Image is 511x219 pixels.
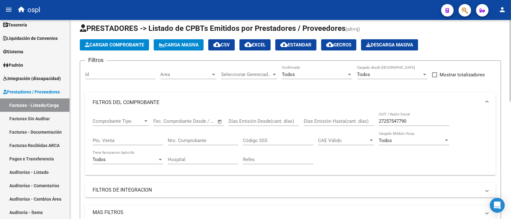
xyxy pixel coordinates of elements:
[280,41,288,48] mat-icon: cloud_download
[85,183,496,198] mat-expansion-panel-header: FILTROS DE INTEGRACION
[93,99,481,106] mat-panel-title: FILTROS DEL COMPROBANTE
[85,93,496,112] mat-expansion-panel-header: FILTROS DEL COMPROBANTE
[361,39,418,50] button: Descarga Masiva
[318,138,369,143] span: CAE Válido
[499,6,506,13] mat-icon: person
[213,42,230,48] span: CSV
[153,118,179,124] input: Fecha inicio
[184,118,215,124] input: Fecha fin
[85,112,496,175] div: FILTROS DEL COMPROBANTE
[357,72,370,77] span: Todos
[3,62,23,69] span: Padrón
[366,42,413,48] span: Descarga Masiva
[3,21,27,28] span: Tesorería
[93,187,481,193] mat-panel-title: FILTROS DE INTEGRACION
[154,39,204,50] button: Carga Masiva
[379,138,392,143] span: Todos
[5,6,12,13] mat-icon: menu
[3,48,23,55] span: Sistema
[345,26,360,32] span: (alt+q)
[3,75,61,82] span: Integración (discapacidad)
[85,42,144,48] span: Cargar Comprobante
[216,118,224,125] button: Open calendar
[440,71,485,79] span: Mostrar totalizadores
[244,42,266,48] span: EXCEL
[326,42,351,48] span: Gecros
[80,39,149,50] button: Cargar Comprobante
[275,39,316,50] button: Estandar
[159,42,199,48] span: Carga Masiva
[361,39,418,50] app-download-masive: Descarga masiva de comprobantes (adjuntos)
[490,198,505,213] div: Open Intercom Messenger
[85,56,107,64] h3: Filtros
[282,72,295,77] span: Todos
[326,41,334,48] mat-icon: cloud_download
[239,39,271,50] button: EXCEL
[208,39,235,50] button: CSV
[93,118,143,124] span: Comprobante Tipo
[213,41,221,48] mat-icon: cloud_download
[93,157,106,162] span: Todos
[160,72,211,77] span: Area
[80,24,345,33] span: PRESTADORES -> Listado de CPBTs Emitidos por Prestadores / Proveedores
[3,88,60,95] span: Prestadores / Proveedores
[244,41,252,48] mat-icon: cloud_download
[280,42,311,48] span: Estandar
[3,35,58,42] span: Liquidación de Convenios
[321,39,356,50] button: Gecros
[27,3,40,17] span: ospl
[93,209,481,216] mat-panel-title: MAS FILTROS
[221,72,272,77] span: Seleccionar Gerenciador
